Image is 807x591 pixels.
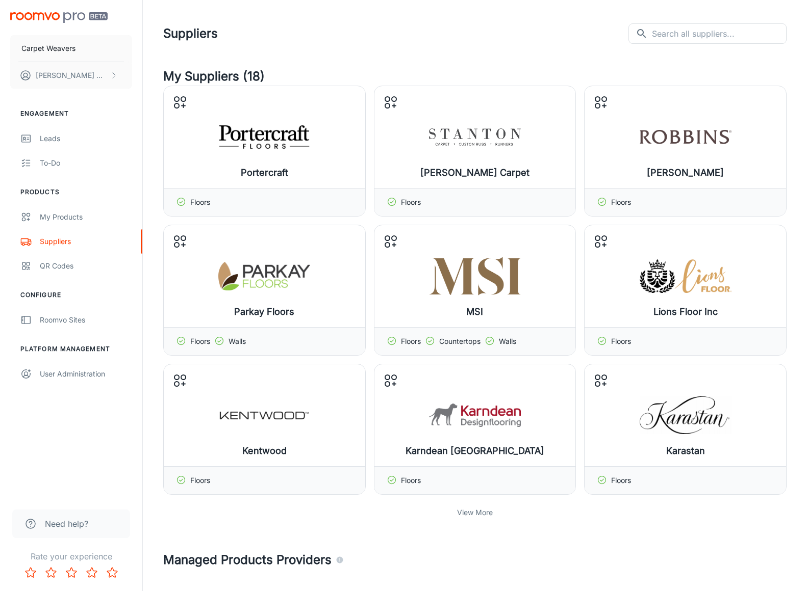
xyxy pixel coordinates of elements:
p: Floors [190,475,210,486]
button: [PERSON_NAME] Weavers [10,62,132,89]
p: Floors [611,197,631,208]
div: User Administration [40,368,132,380]
p: Floors [401,197,421,208]
p: Walls [229,336,246,347]
p: Carpet Weavers [21,43,75,54]
p: Countertops [439,336,481,347]
div: Roomvo Sites [40,314,132,326]
h1: Suppliers [163,24,218,43]
div: QR Codes [40,260,132,272]
img: Roomvo PRO Beta [10,12,108,23]
button: Rate 3 star [61,562,82,583]
p: Rate your experience [8,550,134,562]
p: Floors [401,475,421,486]
p: Floors [401,336,421,347]
h4: Managed Products Providers [163,551,787,569]
p: Floors [611,475,631,486]
button: Rate 5 star [102,562,122,583]
div: Suppliers [40,236,132,247]
p: Floors [190,336,210,347]
button: Rate 1 star [20,562,41,583]
p: [PERSON_NAME] Weavers [36,70,108,81]
div: To-do [40,157,132,169]
div: Agencies and suppliers who work with us to automatically identify the specific products you carry [336,551,344,569]
span: Need help? [45,518,88,530]
p: Floors [190,197,210,208]
button: Carpet Weavers [10,35,132,62]
p: Floors [611,336,631,347]
button: Rate 4 star [82,562,102,583]
h4: My Suppliers (18) [163,67,787,86]
p: Walls [499,336,516,347]
button: Rate 2 star [41,562,61,583]
div: My Products [40,211,132,223]
div: Leads [40,133,132,144]
input: Search all suppliers... [652,23,787,44]
p: View More [457,507,493,518]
